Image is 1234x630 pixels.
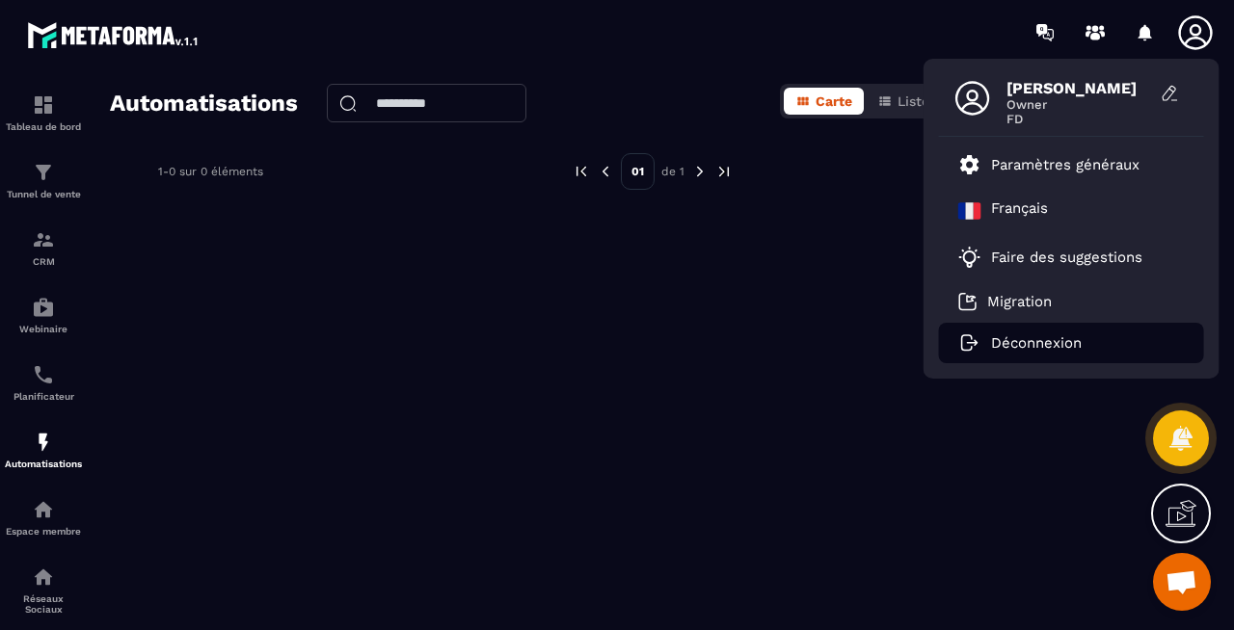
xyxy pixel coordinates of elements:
[32,93,55,117] img: formation
[597,163,614,180] img: prev
[991,334,1082,352] p: Déconnexion
[32,161,55,184] img: formation
[958,153,1140,176] a: Paramètres généraux
[5,391,82,402] p: Planificateur
[991,156,1140,173] p: Paramètres généraux
[5,459,82,469] p: Automatisations
[5,256,82,267] p: CRM
[1006,112,1151,126] span: FD
[958,246,1161,269] a: Faire des suggestions
[5,121,82,132] p: Tableau de bord
[661,164,684,179] p: de 1
[1006,79,1151,97] span: [PERSON_NAME]
[991,199,1048,223] p: Français
[32,565,55,589] img: social-network
[991,249,1142,266] p: Faire des suggestions
[958,292,1052,311] a: Migration
[691,163,709,180] img: next
[32,228,55,251] img: formation
[898,93,929,109] span: Liste
[573,163,590,180] img: prev
[5,146,82,214] a: formationformationTunnel de vente
[5,281,82,349] a: automationsautomationsWebinaire
[5,551,82,629] a: social-networksocial-networkRéseaux Sociaux
[5,214,82,281] a: formationformationCRM
[5,416,82,484] a: automationsautomationsAutomatisations
[32,363,55,386] img: scheduler
[5,526,82,537] p: Espace membre
[987,293,1052,310] p: Migration
[816,93,852,109] span: Carte
[5,349,82,416] a: schedulerschedulerPlanificateur
[784,88,864,115] button: Carte
[5,189,82,199] p: Tunnel de vente
[866,88,941,115] button: Liste
[1153,553,1211,611] a: Ouvrir le chat
[27,17,201,52] img: logo
[621,153,655,190] p: 01
[110,84,298,124] h2: Automatisations
[5,79,82,146] a: formationformationTableau de bord
[5,593,82,615] p: Réseaux Sociaux
[5,324,82,334] p: Webinaire
[32,498,55,521] img: automations
[158,165,263,178] p: 1-0 sur 0 éléments
[1006,97,1151,112] span: Owner
[32,296,55,319] img: automations
[715,163,733,180] img: next
[32,431,55,454] img: automations
[5,484,82,551] a: automationsautomationsEspace membre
